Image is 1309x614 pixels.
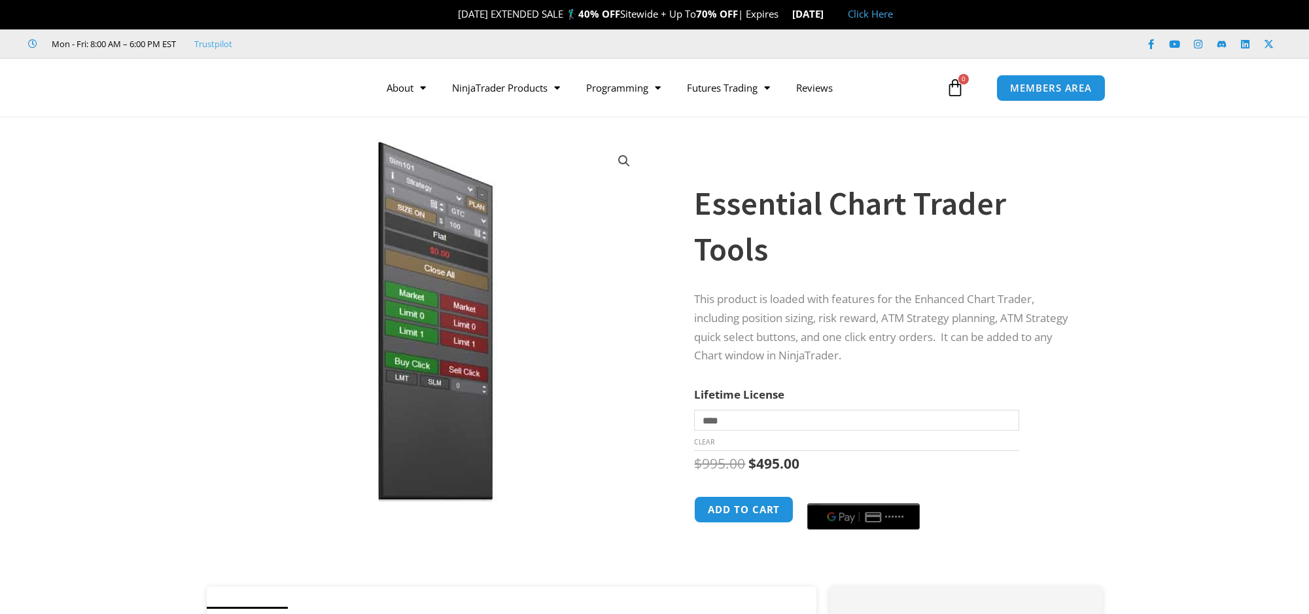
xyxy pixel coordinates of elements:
iframe: Secure payment input frame [805,494,922,496]
button: Buy with GPay [807,503,920,530]
bdi: 495.00 [748,454,799,473]
bdi: 995.00 [694,454,745,473]
a: Trustpilot [194,36,232,52]
a: Clear options [694,437,714,446]
img: ⌛ [779,9,789,19]
strong: 40% OFF [578,7,620,20]
img: 🏭 [824,9,834,19]
img: 🎉 [447,9,457,19]
span: MEMBERS AREA [1010,83,1092,93]
strong: 70% OFF [696,7,738,20]
p: This product is loaded with features for the Enhanced Chart Trader, including position sizing, ri... [694,290,1076,366]
a: Reviews [783,73,846,103]
strong: [DATE] [792,7,835,20]
label: Lifetime License [694,387,784,402]
a: Futures Trading [674,73,783,103]
a: About [374,73,439,103]
span: $ [694,454,702,473]
span: $ [748,454,756,473]
a: 0 [926,69,984,107]
a: Click Here [848,7,893,20]
span: 0 [958,74,969,84]
img: Essential Chart Trader Tools [225,139,646,501]
span: Mon - Fri: 8:00 AM – 6:00 PM EST [48,36,176,52]
a: View full-screen image gallery [612,149,636,173]
button: Add to cart [694,496,794,523]
img: Essential Chart Trader Tools - CL 2 Minute | Affordable Indicators – NinjaTrader [646,139,1066,434]
span: [DATE] EXTENDED SALE 🏌️‍♂️ Sitewide + Up To | Expires [444,7,792,20]
nav: Menu [374,73,943,103]
h1: Essential Chart Trader Tools [694,181,1076,272]
a: MEMBERS AREA [996,75,1106,101]
text: •••••• [885,513,905,522]
img: LogoAI | Affordable Indicators – NinjaTrader [186,64,326,111]
a: Programming [573,73,674,103]
a: NinjaTrader Products [439,73,573,103]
